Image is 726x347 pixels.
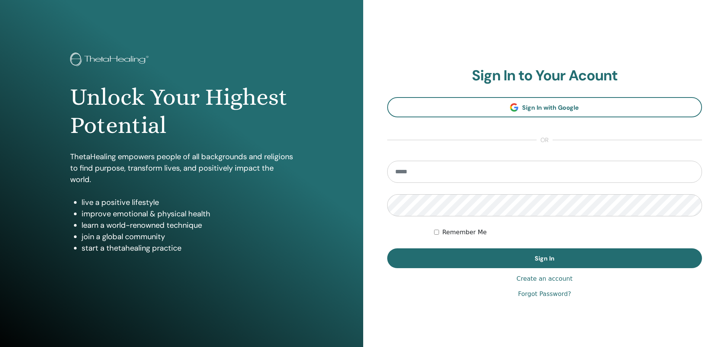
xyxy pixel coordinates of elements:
a: Sign In with Google [387,97,702,117]
button: Sign In [387,248,702,268]
li: improve emotional & physical health [82,208,293,219]
div: Keep me authenticated indefinitely or until I manually logout [434,228,702,237]
li: live a positive lifestyle [82,197,293,208]
span: Sign In with Google [522,104,579,112]
li: join a global community [82,231,293,242]
label: Remember Me [442,228,487,237]
h2: Sign In to Your Acount [387,67,702,85]
p: ThetaHealing empowers people of all backgrounds and religions to find purpose, transform lives, a... [70,151,293,185]
a: Create an account [516,274,572,283]
li: learn a world-renowned technique [82,219,293,231]
span: Sign In [535,254,555,262]
span: or [537,136,553,145]
h1: Unlock Your Highest Potential [70,83,293,140]
a: Forgot Password? [518,289,571,299]
li: start a thetahealing practice [82,242,293,254]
